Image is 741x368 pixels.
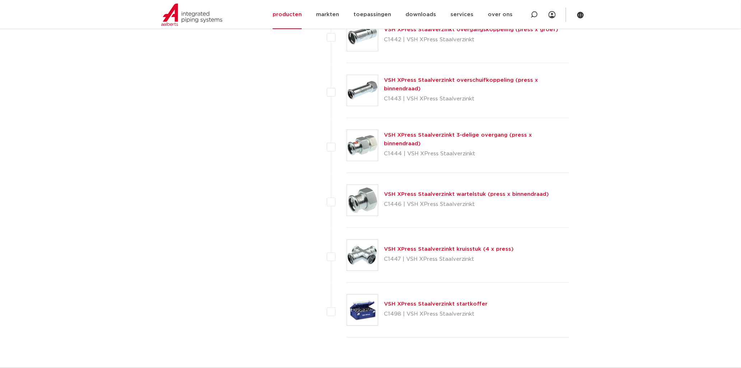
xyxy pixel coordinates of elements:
p: C1444 | VSH XPress Staalverzinkt [384,148,570,160]
img: Thumbnail for VSH XPress Staalverzinkt 3-delige overgang (press x binnendraad) [347,130,378,161]
p: C1442 | VSH XPress Staalverzinkt [384,34,558,46]
a: VSH XPress Staalverzinkt 3-delige overgang (press x binnendraad) [384,132,532,146]
p: C1447 | VSH XPress Staalverzinkt [384,254,514,265]
img: Thumbnail for VSH XPress Staalverzinkt wartelstuk (press x binnendraad) [347,185,378,216]
a: VSH XPress Staalverzinkt startkoffer [384,301,487,307]
a: VSH XPress Staalverzinkt wartelstuk (press x binnendraad) [384,192,549,197]
img: Thumbnail for VSH XPress Staalverzinkt kruisstuk (4 x press) [347,240,378,270]
p: C1498 | VSH XPress Staalverzinkt [384,308,487,320]
img: Thumbnail for VSH XPress Staalverzinkt overgangskoppeling (press x groef) [347,20,378,51]
a: VSH XPress Staalverzinkt overgangskoppeling (press x groef) [384,27,558,32]
a: VSH XPress Staalverzinkt overschuifkoppeling (press x binnendraad) [384,77,538,91]
img: Thumbnail for VSH XPress Staalverzinkt overschuifkoppeling (press x binnendraad) [347,75,378,106]
p: C1443 | VSH XPress Staalverzinkt [384,93,570,105]
img: Thumbnail for VSH XPress Staalverzinkt startkoffer [347,294,378,325]
p: C1446 | VSH XPress Staalverzinkt [384,199,549,210]
a: VSH XPress Staalverzinkt kruisstuk (4 x press) [384,246,514,252]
